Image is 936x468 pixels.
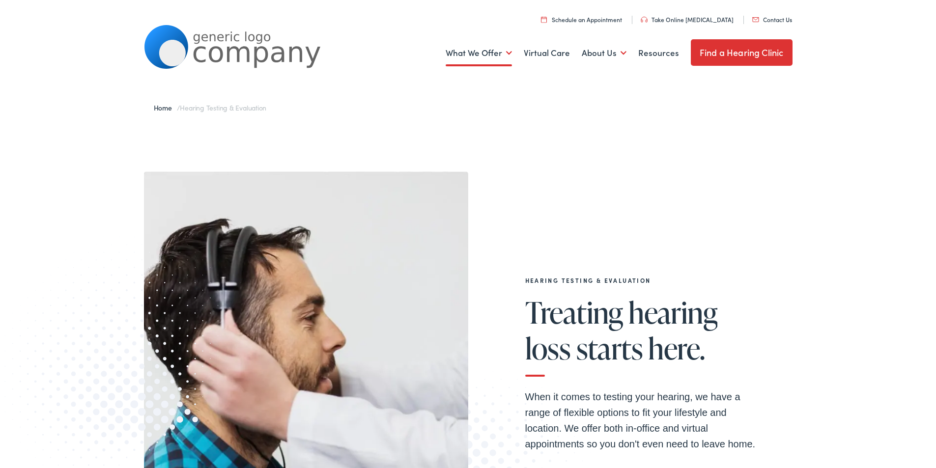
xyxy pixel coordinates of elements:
span: loss [525,332,571,364]
p: When it comes to testing your hearing, we have a range of flexible options to fit your lifestyle ... [525,389,761,452]
a: Resources [638,35,679,71]
h2: Hearing Testing & Evaluation [525,277,761,284]
a: About Us [582,35,626,71]
a: Virtual Care [524,35,570,71]
a: Find a Hearing Clinic [691,39,793,66]
span: here. [648,332,705,364]
span: hearing [628,296,717,329]
img: utility icon [641,17,648,23]
img: utility icon [752,17,759,22]
a: Contact Us [752,15,792,24]
span: Hearing Testing & Evaluation [180,103,266,112]
a: Schedule an Appointment [541,15,622,24]
a: Take Online [MEDICAL_DATA] [641,15,734,24]
a: Home [154,103,177,112]
span: / [154,103,267,112]
img: utility icon [541,16,547,23]
span: Treating [525,296,623,329]
span: starts [576,332,643,364]
a: What We Offer [446,35,512,71]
